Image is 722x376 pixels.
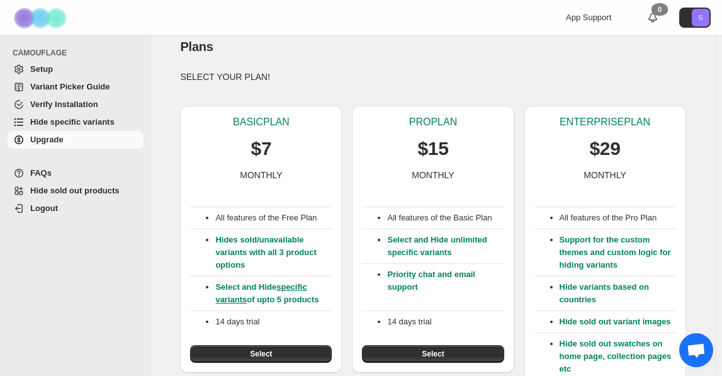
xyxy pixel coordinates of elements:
[10,1,73,35] img: Camouflage
[8,164,144,182] a: FAQs
[251,136,272,161] p: $7
[215,212,332,224] p: All features of the Free Plan
[560,316,676,328] p: Hide sold out variant images
[30,100,98,109] span: Verify Installation
[250,349,272,359] span: Select
[387,268,504,306] p: Priority chat and email support
[417,136,448,161] p: $15
[13,48,145,58] span: CAMOUFLAGE
[692,9,709,26] span: Avatar with initials S
[215,234,332,271] p: Hides sold/unavailable variants with all 3 product options
[30,117,115,127] span: Hide specific variants
[679,333,713,367] a: Open chat
[240,169,282,181] p: MONTHLY
[233,116,290,128] p: BASIC PLAN
[560,116,650,128] p: ENTERPRISE PLAN
[589,136,620,161] p: $29
[584,169,626,181] p: MONTHLY
[30,82,110,91] span: Variant Picker Guide
[422,349,444,359] span: Select
[30,64,53,74] span: Setup
[8,60,144,78] a: Setup
[387,316,504,328] p: 14 days trial
[8,182,144,200] a: Hide sold out products
[387,234,504,259] p: Select and Hide unlimited specific variants
[30,168,52,178] span: FAQs
[8,200,144,217] a: Logout
[698,14,702,21] text: S
[30,203,58,213] span: Logout
[8,113,144,131] a: Hide specific variants
[362,345,504,363] button: Select
[387,212,504,224] p: All features of the Basic Plan
[560,234,676,271] p: Support for the custom themes and custom logic for hiding variants
[30,186,120,195] span: Hide sold out products
[180,40,213,54] span: Plans
[412,169,454,181] p: MONTHLY
[560,212,676,224] p: All features of the Pro Plan
[560,338,676,375] p: Hide sold out swatches on home page, collection pages etc
[651,3,668,16] div: 0
[646,11,659,24] a: 0
[215,316,332,328] p: 14 days trial
[409,116,457,128] p: PRO PLAN
[560,281,676,306] p: Hide variants based on countries
[8,96,144,113] a: Verify Installation
[215,281,332,306] p: Select and Hide of upto 5 products
[180,71,685,83] p: SELECT YOUR PLAN!
[8,131,144,149] a: Upgrade
[679,8,711,28] button: Avatar with initials S
[30,135,64,144] span: Upgrade
[190,345,332,363] button: Select
[8,78,144,96] a: Variant Picker Guide
[566,13,611,22] span: App Support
